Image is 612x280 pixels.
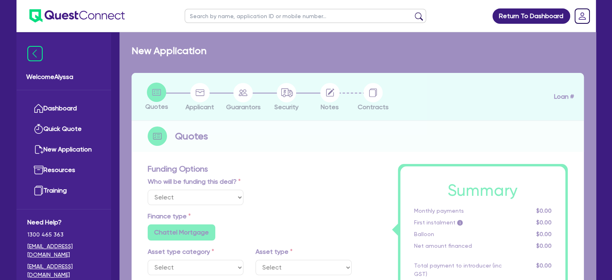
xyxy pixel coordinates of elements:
[27,139,100,160] a: New Application
[34,165,43,175] img: resources
[27,230,100,239] span: 1300 465 363
[27,262,100,279] a: [EMAIL_ADDRESS][DOMAIN_NAME]
[27,242,100,259] a: [EMAIL_ADDRESS][DOMAIN_NAME]
[27,160,100,180] a: Resources
[27,119,100,139] a: Quick Quote
[492,8,570,24] a: Return To Dashboard
[34,124,43,134] img: quick-quote
[572,6,593,27] a: Dropdown toggle
[27,46,43,61] img: icon-menu-close
[34,145,43,154] img: new-application
[27,218,100,227] span: Need Help?
[26,72,101,82] span: Welcome Alyssa
[185,9,426,23] input: Search by name, application ID or mobile number...
[29,9,125,23] img: quest-connect-logo-blue
[27,180,100,201] a: Training
[34,186,43,195] img: training
[27,98,100,119] a: Dashboard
